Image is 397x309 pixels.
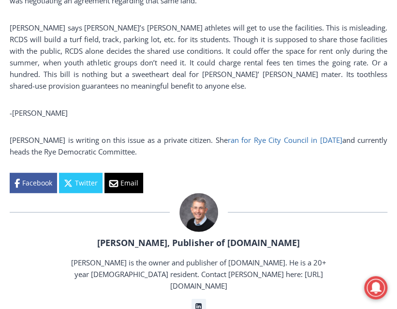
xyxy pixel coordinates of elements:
a: Email [104,173,143,193]
div: / [108,84,111,93]
a: ran for Rye City Council in [DATE] [228,135,342,145]
div: 6 [113,84,118,93]
p: -[PERSON_NAME] [10,107,387,119]
p: [PERSON_NAME] says [PERSON_NAME]’s [PERSON_NAME] athletes will get to use the facilities. This is... [10,22,387,92]
a: Facebook [10,173,57,193]
div: 6 [102,84,106,93]
a: [PERSON_NAME] Read Sanctuary Fall Fest: [DATE] [0,96,145,121]
div: Two by Two Animal Haven & The Nature Company: The Wild World of Animals [102,27,140,81]
p: [PERSON_NAME] is writing on this issue as a private citizen. She and currently heads the Rye Demo... [10,134,387,157]
a: [PERSON_NAME], Publisher of [DOMAIN_NAME] [97,237,300,248]
p: [PERSON_NAME] is the owner and publisher of [DOMAIN_NAME]. He is a 20+ year [DEMOGRAPHIC_DATA] re... [66,257,331,292]
h4: [PERSON_NAME] Read Sanctuary Fall Fest: [DATE] [8,97,129,120]
a: Twitter [59,173,103,193]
